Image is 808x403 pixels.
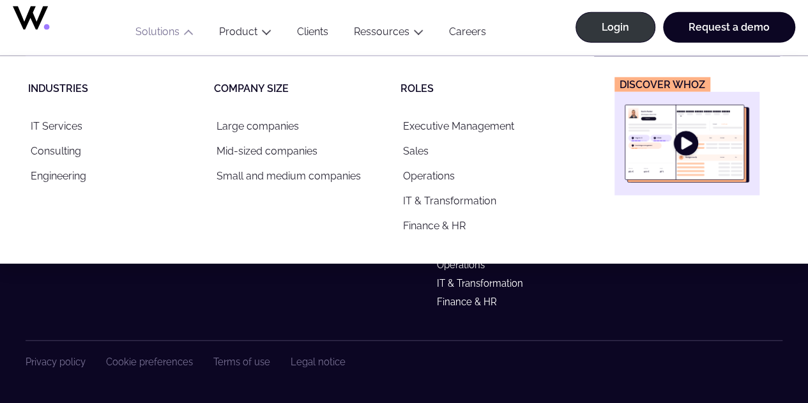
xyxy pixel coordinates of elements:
iframe: Chatbot [724,319,790,385]
a: Operations [400,163,571,188]
a: Large companies [214,114,385,139]
figcaption: Discover Whoz [614,77,710,92]
a: Finance & HR [437,296,508,307]
nav: Footer Navigation [26,356,346,367]
a: Small and medium companies [214,163,385,188]
a: Legal notice [291,356,346,367]
a: Finance & HR [400,213,571,238]
a: Ressources [354,26,409,38]
a: Discover Whoz [614,77,759,195]
a: Engineering [28,163,199,188]
a: Privacy policy [26,356,86,367]
a: IT & Transformation [437,278,535,289]
p: Roles [400,82,586,96]
a: Mid-sized companies [214,139,385,163]
a: Careers [436,26,499,43]
a: Terms of use [213,356,270,367]
a: Cookie preferences [106,356,193,367]
a: Operations [437,259,496,270]
a: Sales [400,139,571,163]
a: Executive Management [400,114,571,139]
a: IT Services [28,114,199,139]
a: Request a demo [663,12,795,43]
button: Solutions [123,26,206,43]
p: Company size [214,82,400,96]
button: Ressources [341,26,436,43]
p: Industries [28,82,214,96]
a: Product [219,26,257,38]
a: Login [576,12,655,43]
button: Product [206,26,284,43]
a: IT & Transformation [400,188,571,213]
a: Clients [284,26,341,43]
a: Consulting [28,139,199,163]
